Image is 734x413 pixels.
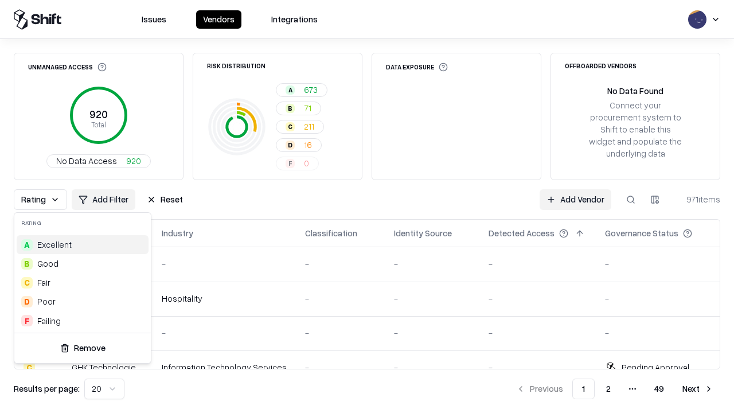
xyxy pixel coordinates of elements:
div: Failing [37,315,61,327]
div: C [21,277,33,289]
div: D [21,296,33,307]
div: B [21,258,33,270]
span: Good [37,258,58,270]
span: Excellent [37,239,72,251]
span: Fair [37,276,50,289]
div: A [21,239,33,251]
div: F [21,315,33,326]
div: Poor [37,295,56,307]
button: Remove [19,338,146,359]
div: Suggestions [14,233,151,333]
div: Rating [14,213,151,233]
